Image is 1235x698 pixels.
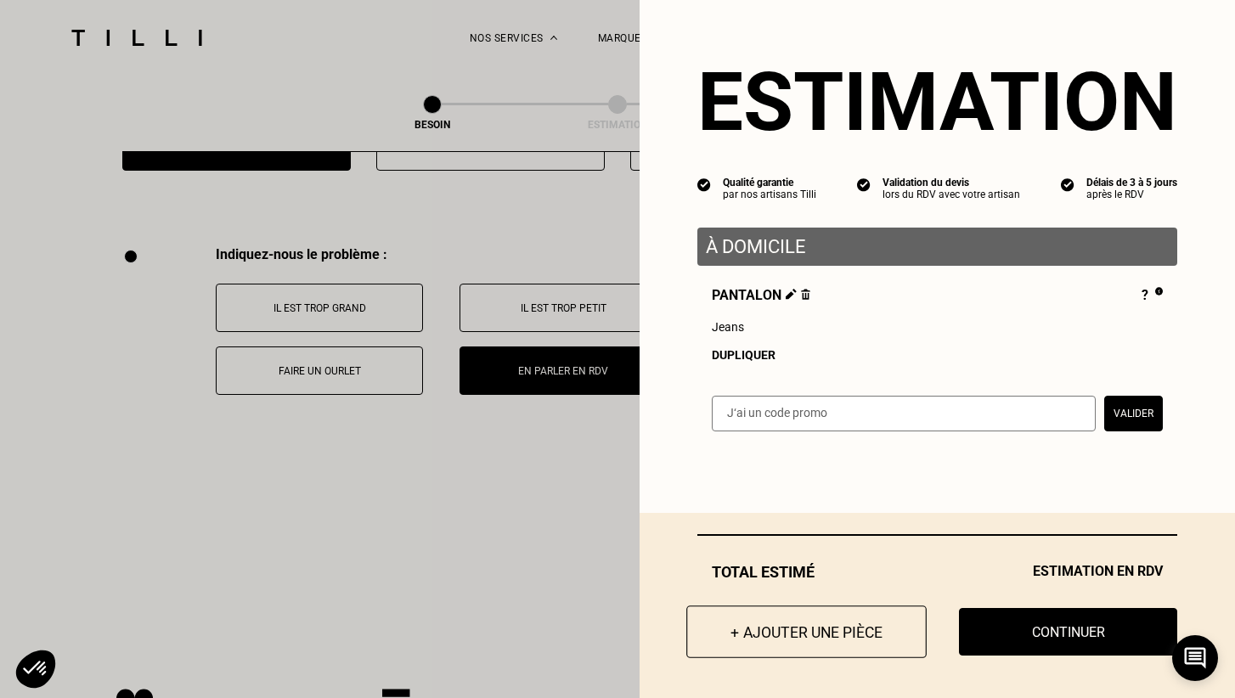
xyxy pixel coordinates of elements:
[1033,563,1163,581] span: Estimation en RDV
[1086,189,1177,200] div: après le RDV
[697,563,1177,581] div: Total estimé
[883,189,1020,200] div: lors du RDV avec votre artisan
[712,396,1096,431] input: J‘ai un code promo
[686,605,927,658] button: + Ajouter une pièce
[1155,287,1163,296] img: Pourquoi le prix est indéfini ?
[723,189,816,200] div: par nos artisans Tilli
[712,348,1163,362] div: Dupliquer
[857,177,871,192] img: icon list info
[712,287,810,306] span: Pantalon
[1104,396,1163,431] button: Valider
[1142,287,1163,306] div: ?
[1061,177,1074,192] img: icon list info
[723,177,816,189] div: Qualité garantie
[959,608,1177,656] button: Continuer
[706,236,1169,257] p: À domicile
[712,320,744,334] span: Jeans
[1086,177,1177,189] div: Délais de 3 à 5 jours
[801,289,810,300] img: Supprimer
[697,54,1177,149] section: Estimation
[697,177,711,192] img: icon list info
[786,289,797,300] img: Éditer
[883,177,1020,189] div: Validation du devis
